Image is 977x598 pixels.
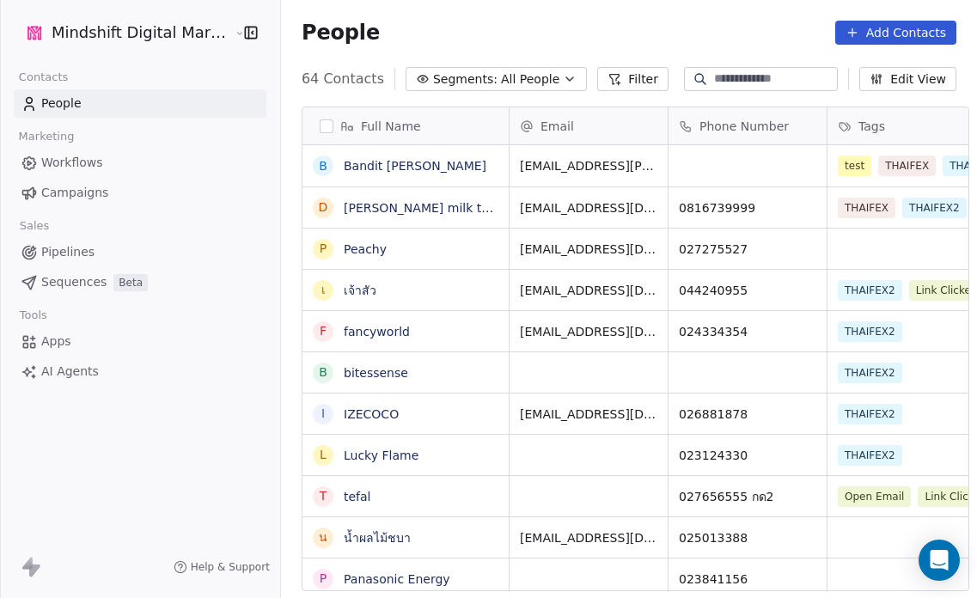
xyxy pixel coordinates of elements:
span: 027656555 กด2 [679,488,816,505]
span: Pipelines [41,243,95,261]
span: THAIFEX2 [902,198,967,218]
span: Tags [858,118,885,135]
span: Workflows [41,154,103,172]
span: Mindshift Digital Marketing Co., Ltd. [52,21,230,44]
div: I [321,405,325,423]
a: fancyworld [344,325,410,339]
div: D [319,198,328,217]
div: P [320,240,327,258]
a: People [14,89,266,118]
span: Segments: [433,70,498,88]
a: Peachy [344,242,387,256]
span: [EMAIL_ADDRESS][DOMAIN_NAME] [520,406,657,423]
span: 0816739999 [679,199,816,217]
button: Edit View [859,67,956,91]
a: tefal [344,490,371,503]
span: Apps [41,333,71,351]
span: [EMAIL_ADDRESS][DOMAIN_NAME] [520,241,657,258]
a: Help & Support [174,560,270,574]
span: THAIFEX2 [838,363,902,383]
span: 044240955 [679,282,816,299]
span: Campaigns [41,184,108,202]
a: Bandit [PERSON_NAME] [344,159,486,173]
button: Filter [597,67,669,91]
div: f [320,322,327,340]
div: Full Name [302,107,509,144]
span: 026881878 [679,406,816,423]
div: Open Intercom Messenger [919,540,960,581]
span: Sales [12,213,57,239]
span: THAIFEX [838,198,895,218]
span: THAIFEX2 [838,404,902,424]
a: เจ้าสัว [344,284,376,297]
div: grid [302,145,510,592]
span: THAIFEX2 [838,321,902,342]
a: AI Agents [14,357,266,386]
button: Mindshift Digital Marketing Co., Ltd. [21,18,222,47]
span: Open Email [838,486,911,507]
span: [EMAIL_ADDRESS][DOMAIN_NAME] [520,529,657,546]
span: THAIFEX [878,156,936,176]
div: P [320,570,327,588]
span: Beta [113,274,148,291]
span: THAIFEX2 [838,445,902,466]
a: bitessense [344,366,408,380]
div: เ [321,281,325,299]
a: SequencesBeta [14,268,266,296]
div: L [320,446,327,464]
a: Workflows [14,149,266,177]
span: Sequences [41,273,107,291]
span: 025013388 [679,529,816,546]
span: 64 Contacts [302,69,384,89]
span: Full Name [361,118,421,135]
span: 023841156 [679,571,816,588]
div: น [319,528,327,546]
a: Panasonic Energy [344,572,450,586]
span: Tools [12,302,54,328]
div: Email [510,107,668,144]
img: mindshift-digital-agency-bangkok-logo.png [24,22,45,43]
span: [EMAIL_ADDRESS][PERSON_NAME][DOMAIN_NAME] [520,157,657,174]
span: [EMAIL_ADDRESS][DOMAIN_NAME] [520,199,657,217]
a: Pipelines [14,238,266,266]
a: IZECOCO [344,407,399,421]
a: Campaigns [14,179,266,207]
span: Contacts [11,64,76,90]
span: test [838,156,871,176]
button: Add Contacts [835,21,956,45]
span: People [41,95,82,113]
a: Apps [14,327,266,356]
div: B [319,157,327,175]
span: [EMAIL_ADDRESS][DOMAIN_NAME] [520,282,657,299]
a: Lucky Flame [344,448,418,462]
span: 024334354 [679,323,816,340]
span: [EMAIL_ADDRESS][DOMAIN_NAME] [520,323,657,340]
span: Email [540,118,574,135]
span: Marketing [11,124,82,149]
div: Phone Number [669,107,827,144]
span: 027275527 [679,241,816,258]
span: People [302,20,380,46]
span: 023124330 [679,447,816,464]
div: t [320,487,327,505]
a: น้ำผลไม้ชบา [344,531,411,545]
span: Phone Number [699,118,789,135]
span: All People [501,70,559,88]
span: AI Agents [41,363,99,381]
span: Help & Support [191,560,270,574]
div: b [319,363,327,381]
span: THAIFEX2 [838,280,902,301]
a: [PERSON_NAME] milk tablet [344,201,512,215]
